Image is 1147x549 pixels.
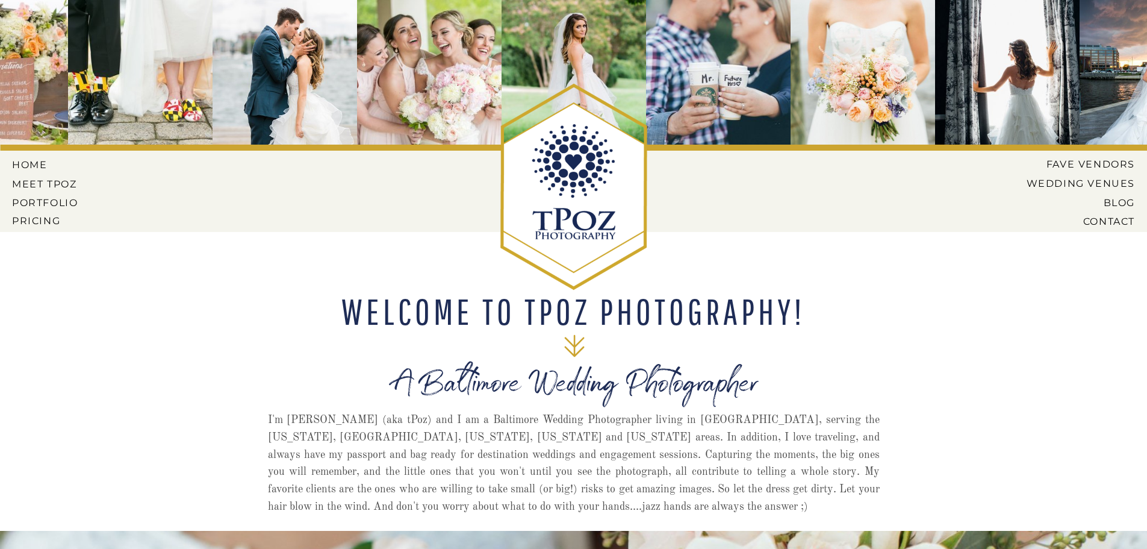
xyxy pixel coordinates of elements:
[302,375,847,415] h1: A Baltimore Wedding Photographer
[1008,178,1135,189] a: Wedding Venues
[334,293,813,330] h2: WELCOME TO tPoz Photography!
[1017,197,1135,208] a: BLOG
[12,159,66,170] a: HOME
[268,412,880,524] p: I'm [PERSON_NAME] (aka tPoz) and I am a Baltimore Wedding Photographer living in [GEOGRAPHIC_DATA...
[12,178,78,189] a: MEET tPoz
[1040,216,1135,227] a: CONTACT
[12,197,81,208] a: PORTFOLIO
[12,215,81,226] a: Pricing
[1036,158,1135,169] a: Fave Vendors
